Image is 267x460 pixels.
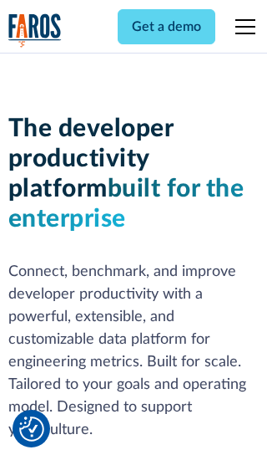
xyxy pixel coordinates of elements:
[8,114,259,234] h1: The developer productivity platform
[8,13,62,48] img: Logo of the analytics and reporting company Faros.
[19,417,44,442] img: Revisit consent button
[8,176,244,232] span: built for the enterprise
[8,261,259,442] p: Connect, benchmark, and improve developer productivity with a powerful, extensible, and customiza...
[118,9,215,44] a: Get a demo
[8,13,62,48] a: home
[225,7,259,47] div: menu
[19,417,44,442] button: Cookie Settings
